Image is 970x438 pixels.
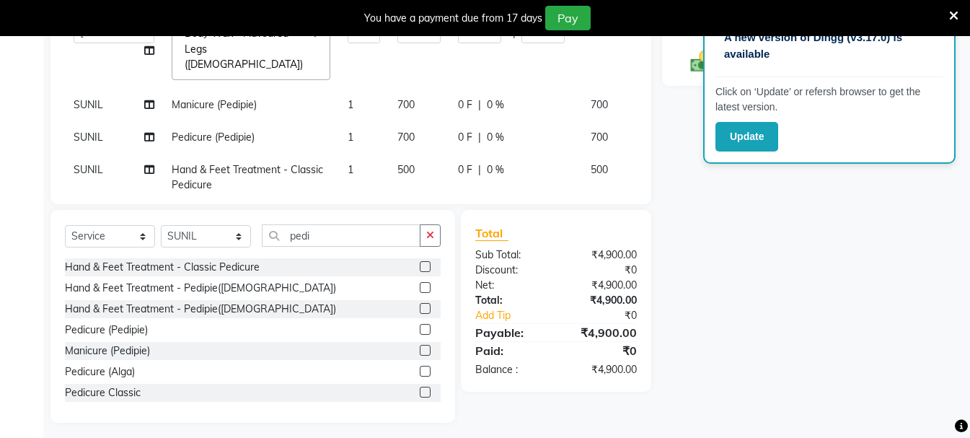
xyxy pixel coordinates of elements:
[487,130,504,145] span: 0 %
[348,98,353,111] span: 1
[74,163,103,176] span: SUNIL
[724,30,935,62] p: A new version of Dingg (v3.17.0) is available
[464,248,556,263] div: Sub Total:
[464,278,556,293] div: Net:
[487,97,504,113] span: 0 %
[464,324,556,341] div: Payable:
[172,163,323,191] span: Hand & Feet Treatment - Classic Pedicure
[556,342,648,359] div: ₹0
[556,293,648,308] div: ₹4,900.00
[65,323,148,338] div: Pedicure (Pedipie)
[364,11,542,26] div: You have a payment due from 17 days
[475,226,508,241] span: Total
[458,97,472,113] span: 0 F
[478,130,481,145] span: |
[683,48,722,75] img: _cash.svg
[65,343,150,359] div: Manicure (Pedipie)
[172,131,255,144] span: Pedicure (Pedipie)
[65,385,141,400] div: Pedicure Classic
[464,362,556,377] div: Balance :
[591,131,608,144] span: 700
[397,98,415,111] span: 700
[545,6,591,30] button: Pay
[556,324,648,341] div: ₹4,900.00
[458,162,472,178] span: 0 F
[464,308,572,323] a: Add Tip
[464,263,556,278] div: Discount:
[665,97,960,113] a: Continue Without Payment
[65,281,336,296] div: Hand & Feet Treatment - Pedipie([DEMOGRAPHIC_DATA])
[348,163,353,176] span: 1
[478,97,481,113] span: |
[715,122,778,152] button: Update
[65,302,336,317] div: Hand & Feet Treatment - Pedipie([DEMOGRAPHIC_DATA])
[556,248,648,263] div: ₹4,900.00
[591,163,608,176] span: 500
[556,278,648,293] div: ₹4,900.00
[303,58,309,71] a: x
[478,162,481,178] span: |
[571,308,648,323] div: ₹0
[74,98,103,111] span: SUNIL
[397,131,415,144] span: 700
[556,362,648,377] div: ₹4,900.00
[74,131,103,144] span: SUNIL
[348,131,353,144] span: 1
[464,342,556,359] div: Paid:
[172,98,257,111] span: Manicure (Pedipie)
[715,84,943,115] p: Click on ‘Update’ or refersh browser to get the latest version.
[262,224,420,247] input: Search or Scan
[185,27,303,71] span: Body Wax - Flavoured - Legs ([DEMOGRAPHIC_DATA])
[65,364,135,380] div: Pedicure (Alga)
[464,293,556,308] div: Total:
[591,98,608,111] span: 700
[487,162,504,178] span: 0 %
[458,130,472,145] span: 0 F
[556,263,648,278] div: ₹0
[65,260,260,275] div: Hand & Feet Treatment - Classic Pedicure
[397,163,415,176] span: 500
